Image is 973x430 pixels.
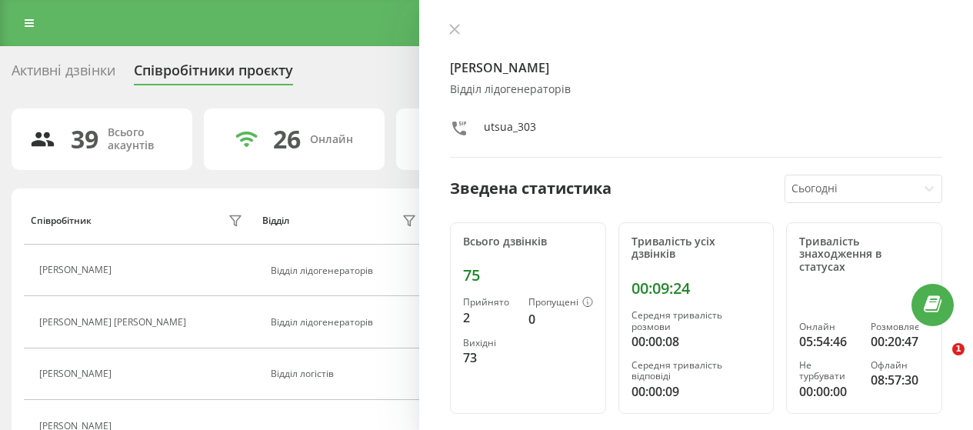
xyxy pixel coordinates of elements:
[39,368,115,379] div: [PERSON_NAME]
[871,322,929,332] div: Розмовляє
[871,332,929,351] div: 00:20:47
[871,371,929,389] div: 08:57:30
[799,322,858,332] div: Онлайн
[463,348,516,367] div: 73
[31,215,92,226] div: Співробітник
[271,265,421,276] div: Відділ лідогенераторів
[799,332,858,351] div: 05:54:46
[631,332,761,351] div: 00:00:08
[310,133,353,146] div: Онлайн
[631,235,761,262] div: Тривалість усіх дзвінків
[134,62,293,86] div: Співробітники проєкту
[71,125,98,154] div: 39
[450,58,942,77] h4: [PERSON_NAME]
[921,343,958,380] iframe: Intercom live chat
[450,177,611,200] div: Зведена статистика
[262,215,289,226] div: Відділ
[484,119,536,142] div: utsua_303
[871,360,929,371] div: Офлайн
[631,279,761,298] div: 00:09:24
[463,297,516,308] div: Прийнято
[463,308,516,327] div: 2
[799,235,929,274] div: Тривалість знаходження в статусах
[799,360,858,382] div: Не турбувати
[631,310,761,332] div: Середня тривалість розмови
[463,338,516,348] div: Вихідні
[273,125,301,154] div: 26
[463,266,593,285] div: 75
[799,382,858,401] div: 00:00:00
[12,62,115,86] div: Активні дзвінки
[528,310,593,328] div: 0
[108,126,174,152] div: Всього акаунтів
[528,297,593,309] div: Пропущені
[39,265,115,275] div: [PERSON_NAME]
[271,368,421,379] div: Відділ логістів
[463,235,593,248] div: Всього дзвінків
[631,360,761,382] div: Середня тривалість відповіді
[631,382,761,401] div: 00:00:09
[271,317,421,328] div: Відділ лідогенераторів
[450,83,942,96] div: Відділ лідогенераторів
[39,317,190,328] div: [PERSON_NAME] [PERSON_NAME]
[952,343,965,355] span: 1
